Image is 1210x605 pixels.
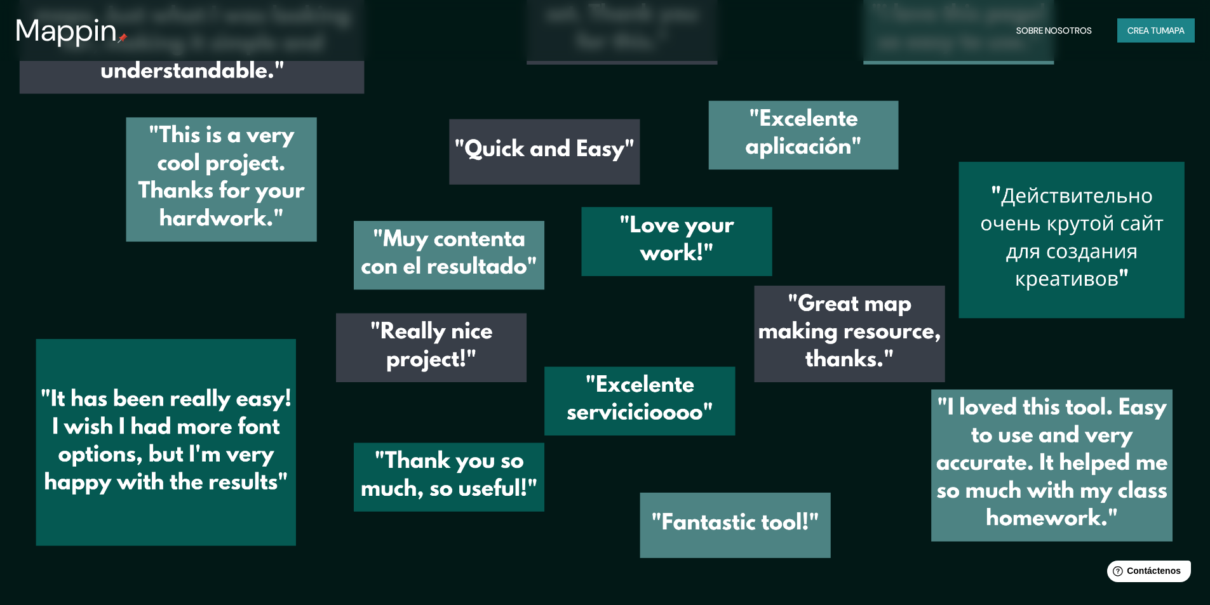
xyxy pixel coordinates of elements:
iframe: Lanzador de widgets de ayuda [1097,555,1196,591]
button: Crea tumapa [1117,18,1195,43]
img: pin de mapeo [118,33,128,43]
font: Mappin [15,10,118,50]
font: Crea tu [1127,25,1162,36]
font: mapa [1162,25,1185,36]
font: Sobre nosotros [1016,25,1092,36]
button: Sobre nosotros [1011,18,1097,43]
